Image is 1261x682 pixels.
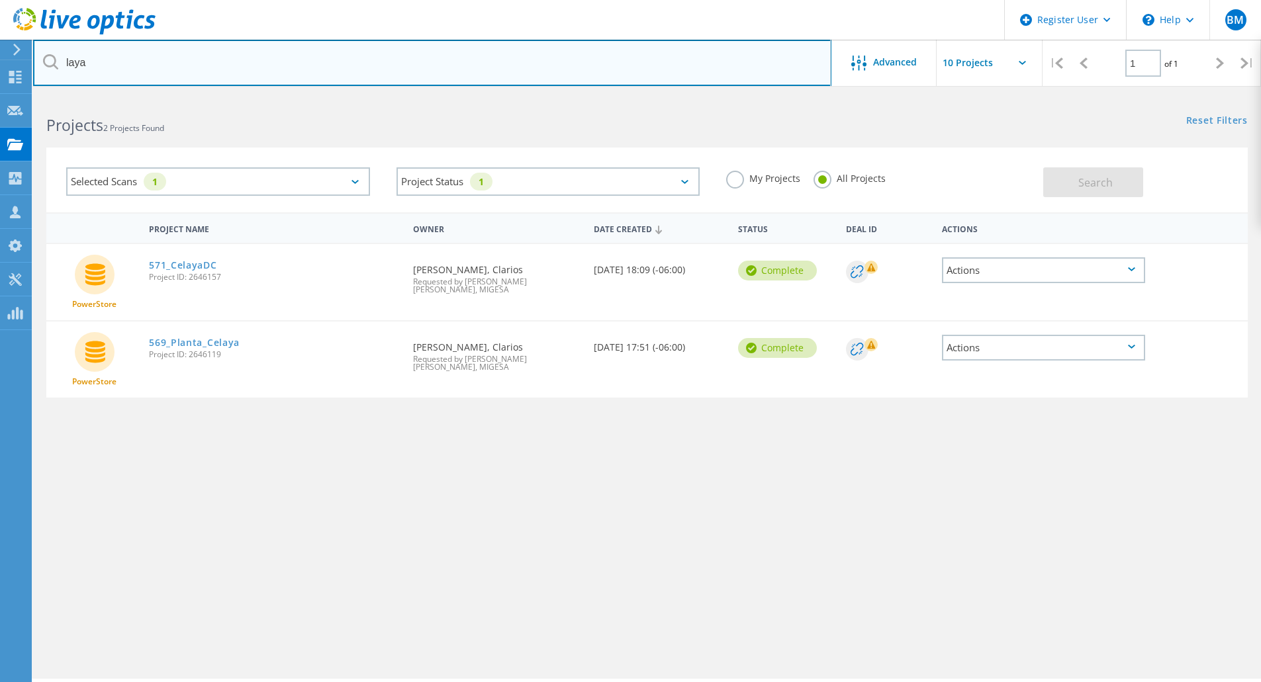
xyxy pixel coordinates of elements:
div: Complete [738,338,817,358]
input: Search projects by name, owner, ID, company, etc [33,40,831,86]
button: Search [1043,167,1143,197]
div: Actions [942,257,1145,283]
div: Selected Scans [66,167,370,196]
svg: \n [1143,14,1154,26]
span: PowerStore [72,378,117,386]
span: Requested by [PERSON_NAME] [PERSON_NAME], MIGESA [413,278,580,294]
div: Status [731,216,839,240]
div: [PERSON_NAME], Clarios [406,321,586,384]
div: Deal Id [839,216,935,240]
span: 2 Projects Found [103,122,164,134]
a: 569_Planta_Celaya [149,338,240,347]
label: My Projects [726,171,800,183]
span: Project ID: 2646119 [149,351,400,359]
div: | [1234,40,1261,87]
div: [DATE] 17:51 (-06:00) [587,321,731,365]
span: Requested by [PERSON_NAME] [PERSON_NAME], MIGESA [413,355,580,371]
div: [DATE] 18:09 (-06:00) [587,244,731,288]
span: Search [1078,175,1113,190]
div: 1 [144,173,166,191]
div: 1 [470,173,492,191]
div: Date Created [587,216,731,241]
span: Project ID: 2646157 [149,273,400,281]
a: Reset Filters [1186,116,1248,127]
div: Complete [738,261,817,280]
span: Advanced [873,58,917,67]
div: Project Name [142,216,406,240]
div: Project Status [397,167,700,196]
span: of 1 [1164,58,1178,69]
a: Live Optics Dashboard [13,28,156,37]
b: Projects [46,114,103,136]
div: Actions [935,216,1152,240]
div: Owner [406,216,586,240]
label: All Projects [814,171,886,183]
span: PowerStore [72,300,117,308]
span: BM [1227,15,1244,25]
div: [PERSON_NAME], Clarios [406,244,586,307]
div: | [1043,40,1070,87]
div: Actions [942,335,1145,361]
a: 571_CelayaDC [149,261,216,270]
